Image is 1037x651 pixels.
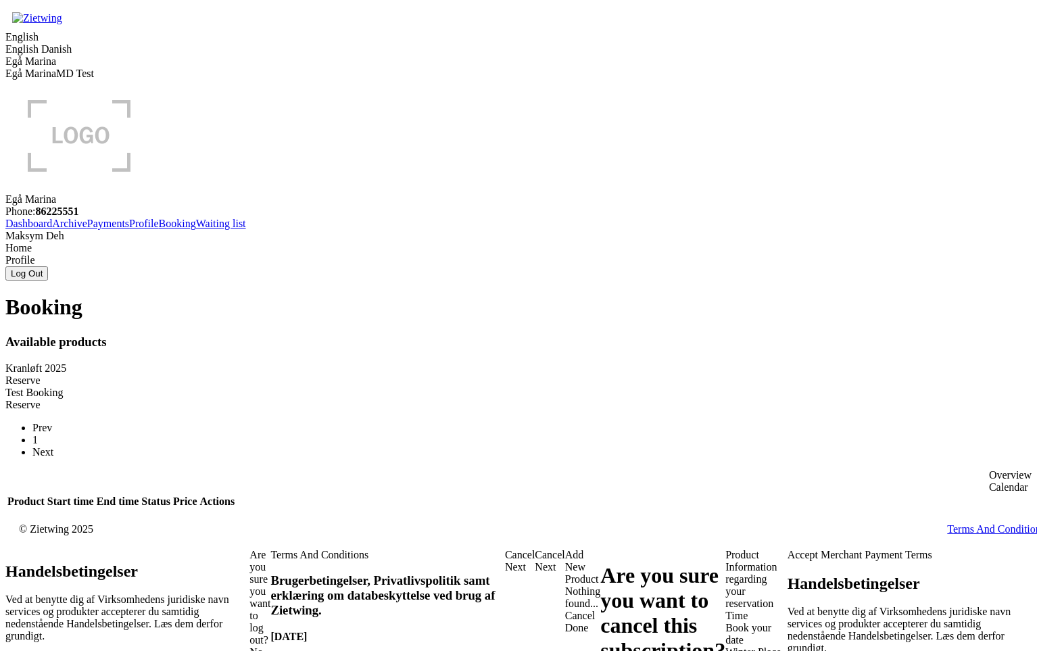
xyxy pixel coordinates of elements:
[5,193,1032,206] div: Egå Marina
[5,562,249,581] h2: Handelsbetingelser
[788,549,1032,561] div: Accept Merchant Payment Terms
[5,68,56,79] a: Egå Marina
[565,549,600,585] div: Add New Product
[5,594,249,642] p: Ved at benytte dig af Virksomhedens juridiske navn services og produkter accepterer du samtidig n...
[5,230,64,241] span: Maksym Deh
[989,469,1032,481] div: Overview
[5,80,153,191] img: logo
[535,549,564,561] div: Cancel
[5,295,1032,320] h1: Booking
[5,399,1032,411] div: Reserve
[505,549,535,561] div: Cancel
[5,55,56,67] span: Egå Marina
[199,495,236,508] th: Actions
[989,481,1032,493] div: Calendar
[5,266,48,281] button: Log Out
[129,218,159,229] a: Profile
[5,31,39,43] span: English
[32,422,52,433] a: Prev
[5,375,1032,387] div: Reserve
[725,622,788,646] div: Book your date
[725,561,788,610] div: Information regarding your reservation
[32,446,53,458] a: Next
[35,206,78,217] strong: 86225551
[5,43,39,55] a: English
[5,242,1032,254] div: Home
[41,43,72,55] a: Danish
[5,387,1032,399] div: Test Booking
[159,218,196,229] a: Booking
[505,561,535,573] div: Next
[725,610,788,622] div: Time
[249,549,270,646] div: Are you sure you want to log out?
[5,335,1032,349] h3: Available products
[5,5,69,31] img: Zietwing
[270,573,504,618] h3: Brugerbetingelser, Privatlivspolitik samt erklæring om databeskyttelse ved brug af Zietwing.
[96,495,140,508] th: End time
[5,254,1032,266] div: Profile
[5,362,1032,375] div: Kranløft 2025
[5,218,52,229] a: Dashboard
[7,495,45,508] th: Product
[725,549,788,561] div: Product
[172,495,198,508] th: Price
[270,631,307,642] strong: [DATE]
[32,434,38,445] a: 1
[141,495,171,508] th: Status
[565,585,600,610] div: Nothing found...
[270,549,504,561] div: Terms And Conditions
[47,495,95,508] th: Start time
[52,218,87,229] a: Archive
[87,218,129,229] a: Payments
[788,575,1032,593] h2: Handelsbetingelser
[196,218,246,229] a: Waiting list
[565,610,600,622] div: Cancel
[535,561,564,573] div: Next
[565,622,600,634] div: Done
[56,68,94,79] a: MD Test
[5,206,1032,218] div: Phone:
